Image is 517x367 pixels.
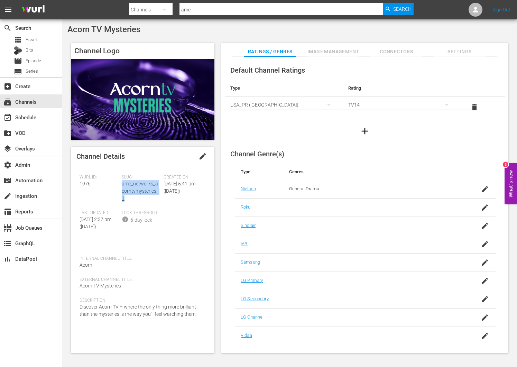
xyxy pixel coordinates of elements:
[370,47,422,56] span: Connectors
[14,67,22,76] span: Series
[122,210,160,216] span: Lock Threshold:
[80,175,118,180] span: Wurl ID:
[80,304,196,317] span: Discover Acorn TV – where the only thing more brilliant than the mysteries is the way you'll feel...
[503,162,508,167] div: 3
[434,47,486,56] span: Settings
[26,36,37,43] span: Asset
[71,43,214,59] h4: Channel Logo
[71,59,214,139] img: Acorn TV Mysteries
[26,57,41,64] span: Episode
[241,333,252,338] a: Vidaa
[164,175,202,180] span: Created On:
[241,204,251,210] a: Roku
[130,217,152,224] div: 6-day lock
[230,150,284,158] span: Channel Genre(s)
[3,145,12,153] span: Overlays
[3,24,12,32] span: Search
[3,161,12,169] span: Admin
[235,164,284,180] th: Type
[241,278,263,283] a: LG Primary
[241,186,256,191] a: Nielsen
[3,176,12,185] span: Automation
[122,175,160,180] span: Slug:
[343,80,461,97] th: Rating
[505,163,517,204] button: Open Feedback Widget
[67,25,140,34] span: Acorn TV Mysteries
[466,99,483,116] button: delete
[244,47,296,56] span: Ratings / Genres
[80,262,92,268] span: Acorn
[241,314,264,320] a: LG Channel
[3,82,12,91] span: Create
[80,277,202,283] span: External Channel Title:
[122,216,129,223] span: info
[393,3,412,15] span: Search
[3,255,12,263] span: DataPool
[241,296,269,301] a: LG Secondary
[348,95,455,114] div: TV14
[470,103,479,111] span: delete
[241,223,256,228] a: Sinclair
[80,181,91,186] span: 1976
[284,164,468,180] th: Genres
[241,241,247,246] a: IAB
[225,80,343,97] th: Type
[3,98,12,106] span: Channels
[492,7,510,12] a: Sign Out
[164,181,195,194] span: [DATE] 5:41 pm ([DATE])
[80,217,111,229] span: [DATE] 2:37 pm ([DATE])
[14,57,22,65] span: Episode
[225,80,505,118] table: simple table
[199,152,207,160] span: edit
[14,36,22,44] span: Asset
[14,46,22,55] div: Bits
[80,298,202,303] span: Description:
[80,256,202,262] span: Internal Channel Title:
[3,208,12,216] span: Reports
[230,95,337,114] div: USA_PR ([GEOGRAPHIC_DATA])
[3,224,12,232] span: Job Queues
[76,152,125,160] span: Channel Details
[17,2,50,18] img: ans4CAIJ8jUAAAAAAAAAAAAAAAAAAAAAAAAgQb4GAAAAAAAAAAAAAAAAAAAAAAAAJMjXAAAAAAAAAAAAAAAAAAAAAAAAgAT5G...
[241,259,260,265] a: Samsung
[194,148,211,165] button: edit
[307,47,359,56] span: Image Management
[80,283,121,288] span: Acorn TV Mysteries
[3,192,12,200] span: Ingestion
[230,66,305,74] span: Default Channel Ratings
[26,47,33,54] span: Bits
[122,181,158,201] a: amc_networks_acorntvmysteries_1
[3,129,12,137] span: VOD
[80,210,118,216] span: Last Updated:
[3,113,12,122] span: Schedule
[3,239,12,248] span: GraphQL
[4,6,12,14] span: menu
[26,68,38,75] span: Series
[383,3,414,15] button: Search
